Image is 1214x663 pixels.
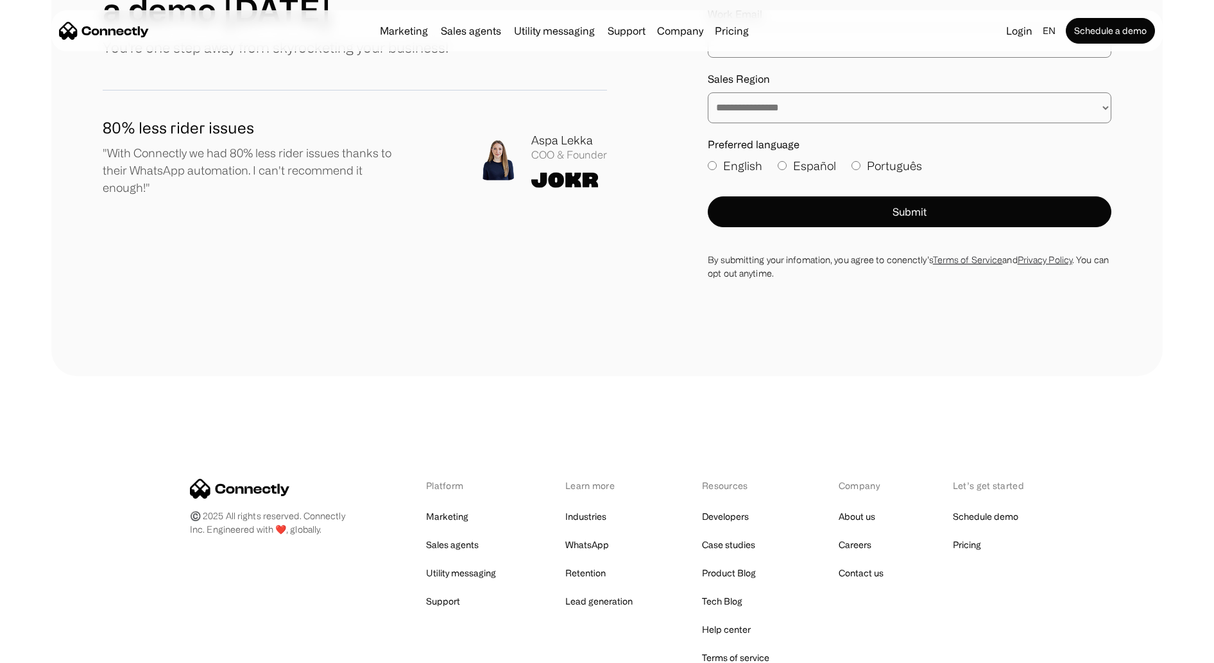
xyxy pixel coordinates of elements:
[1043,22,1056,40] div: en
[708,73,1111,85] label: Sales Region
[839,564,884,582] a: Contact us
[708,196,1111,227] button: Submit
[1038,22,1063,40] div: en
[657,22,703,40] div: Company
[565,479,633,492] div: Learn more
[1018,255,1072,264] a: Privacy Policy
[839,508,875,526] a: About us
[708,139,1111,151] label: Preferred language
[26,641,77,659] ul: Language list
[702,508,749,526] a: Developers
[426,479,496,492] div: Platform
[531,132,607,149] div: Aspa Lekka
[702,479,769,492] div: Resources
[710,26,754,36] a: Pricing
[531,149,607,161] div: COO & Founder
[375,26,433,36] a: Marketing
[565,508,606,526] a: Industries
[708,253,1111,280] div: By submitting your infomation, you agree to conenctly’s and . You can opt out anytime.
[778,157,836,175] label: Español
[426,508,468,526] a: Marketing
[436,26,506,36] a: Sales agents
[708,157,762,175] label: English
[103,116,406,139] h1: 80% less rider issues
[565,592,633,610] a: Lead generation
[953,479,1024,492] div: Let’s get started
[13,639,77,659] aside: Language selected: English
[59,21,149,40] a: home
[702,621,751,639] a: Help center
[933,255,1003,264] a: Terms of Service
[1066,18,1155,44] a: Schedule a demo
[702,536,755,554] a: Case studies
[509,26,600,36] a: Utility messaging
[839,536,871,554] a: Careers
[851,157,922,175] label: Português
[565,536,609,554] a: WhatsApp
[953,536,981,554] a: Pricing
[103,144,406,196] p: "With Connectly we had 80% less rider issues thanks to their WhatsApp automation. I can't recomme...
[851,161,860,170] input: Português
[953,508,1018,526] a: Schedule demo
[603,26,651,36] a: Support
[708,161,717,170] input: English
[426,564,496,582] a: Utility messaging
[778,161,787,170] input: Español
[839,479,884,492] div: Company
[426,536,479,554] a: Sales agents
[653,22,707,40] div: Company
[702,592,742,610] a: Tech Blog
[565,564,606,582] a: Retention
[702,564,756,582] a: Product Blog
[1001,22,1038,40] a: Login
[426,592,460,610] a: Support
